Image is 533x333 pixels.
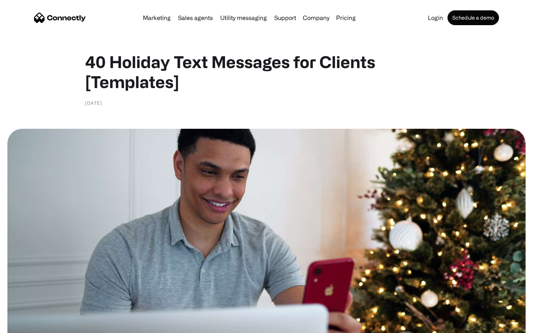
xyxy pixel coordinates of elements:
a: Pricing [333,15,359,21]
a: Support [271,15,299,21]
a: Login [425,15,446,21]
div: Company [301,13,332,23]
h1: 40 Holiday Text Messages for Clients [Templates] [85,52,448,92]
a: Schedule a demo [447,10,499,25]
a: Sales agents [175,15,216,21]
div: [DATE] [85,99,102,107]
a: home [34,12,86,23]
ul: Language list [15,320,44,330]
aside: Language selected: English [7,320,44,330]
a: Utility messaging [217,15,270,21]
a: Marketing [140,15,174,21]
div: Company [303,13,329,23]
